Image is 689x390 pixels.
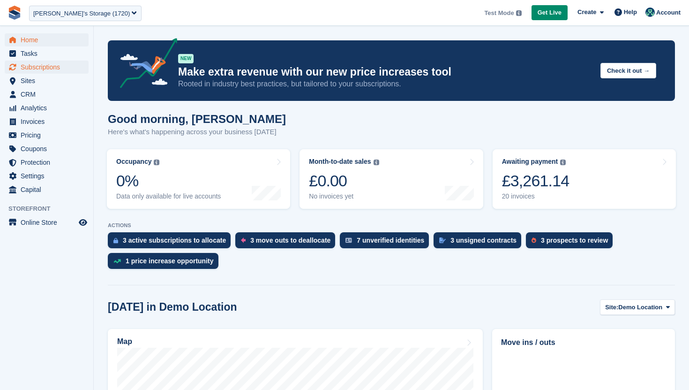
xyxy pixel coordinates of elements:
a: menu [5,115,89,128]
a: Occupancy 0% Data only available for live accounts [107,149,290,209]
a: menu [5,169,89,183]
span: Account [656,8,681,17]
div: 3 prospects to review [541,237,608,244]
div: Occupancy [116,158,151,166]
span: Test Mode [484,8,514,18]
div: 0% [116,171,221,191]
div: 3 move outs to deallocate [250,237,330,244]
a: 7 unverified identities [340,232,434,253]
span: Pricing [21,129,77,142]
img: icon-info-grey-7440780725fd019a000dd9b08b2336e03edf1995a4989e88bcd33f0948082b44.svg [374,160,379,165]
span: Tasks [21,47,77,60]
img: stora-icon-8386f47178a22dfd0bd8f6a31ec36ba5ce8667c1dd55bd0f319d3a0aa187defe.svg [7,6,22,20]
h2: Move ins / outs [501,337,666,348]
a: 1 price increase opportunity [108,253,223,274]
span: Protection [21,156,77,169]
img: active_subscription_to_allocate_icon-d502201f5373d7db506a760aba3b589e785aa758c864c3986d89f69b8ff3... [113,237,118,244]
div: 3 unsigned contracts [450,237,517,244]
span: Coupons [21,142,77,155]
img: contract_signature_icon-13c848040528278c33f63329250d36e43548de30e8caae1d1a13099fd9432cc5.svg [439,237,446,243]
a: menu [5,183,89,196]
a: menu [5,61,89,74]
a: menu [5,216,89,229]
img: price_increase_opportunities-93ffe204e8149a01c8c9dc8f82e8f89637d9d84a8eef4429ea346261dce0b2c0.svg [113,259,121,263]
span: Demo Location [618,303,662,312]
div: 1 price increase opportunity [126,257,214,265]
a: menu [5,156,89,169]
a: 3 active subscriptions to allocate [108,232,235,253]
img: verify_identity-adf6edd0f0f0b5bbfe63781bf79b02c33cf7c696d77639b501bdc392416b5a36.svg [345,237,352,243]
span: Site: [605,303,618,312]
span: Invoices [21,115,77,128]
img: move_outs_to_deallocate_icon-f764333ba52eb49d3ac5e1228854f67142a1ed5810a6f6cc68b1a99e826820c5.svg [241,237,246,243]
span: Get Live [538,8,562,17]
a: menu [5,74,89,87]
p: Rooted in industry best practices, but tailored to your subscriptions. [178,79,593,89]
div: Awaiting payment [502,158,558,166]
h2: Map [117,337,132,346]
div: [PERSON_NAME]'s Storage (1720) [33,9,130,18]
p: Here's what's happening across your business [DATE] [108,127,286,138]
div: No invoices yet [309,192,379,200]
a: menu [5,33,89,46]
div: £3,261.14 [502,171,569,191]
div: Month-to-date sales [309,158,371,166]
button: Check it out → [600,63,656,78]
span: Sites [21,74,77,87]
a: 3 unsigned contracts [434,232,526,253]
a: menu [5,142,89,155]
a: Month-to-date sales £0.00 No invoices yet [300,149,483,209]
span: Help [624,8,637,17]
button: Site: Demo Location [600,299,675,315]
img: icon-info-grey-7440780725fd019a000dd9b08b2336e03edf1995a4989e88bcd33f0948082b44.svg [516,10,522,16]
a: menu [5,88,89,101]
div: £0.00 [309,171,379,191]
a: 3 prospects to review [526,232,617,253]
div: 7 unverified identities [357,237,424,244]
span: CRM [21,88,77,101]
span: Storefront [8,204,93,214]
h2: [DATE] in Demo Location [108,301,237,314]
a: Awaiting payment £3,261.14 20 invoices [493,149,676,209]
span: Create [577,8,596,17]
img: Jennifer Ofodile [645,8,655,17]
img: icon-info-grey-7440780725fd019a000dd9b08b2336e03edf1995a4989e88bcd33f0948082b44.svg [154,160,159,165]
p: Make extra revenue with our new price increases tool [178,65,593,79]
span: Analytics [21,101,77,115]
span: Online Store [21,216,77,229]
a: menu [5,129,89,142]
h1: Good morning, [PERSON_NAME] [108,113,286,125]
p: ACTIONS [108,222,675,229]
img: prospect-51fa495bee0391a8d652442698ab0144808aea92771e9ea1ae160a38d050c398.svg [532,237,536,243]
a: menu [5,47,89,60]
span: Home [21,33,77,46]
span: Capital [21,183,77,196]
img: icon-info-grey-7440780725fd019a000dd9b08b2336e03edf1995a4989e88bcd33f0948082b44.svg [560,160,566,165]
span: Subscriptions [21,61,77,74]
span: Settings [21,169,77,183]
div: 20 invoices [502,192,569,200]
a: 3 move outs to deallocate [235,232,340,253]
div: 3 active subscriptions to allocate [123,237,226,244]
a: menu [5,101,89,115]
div: NEW [178,54,194,63]
a: Preview store [77,217,89,228]
div: Data only available for live accounts [116,192,221,200]
img: price-adjustments-announcement-icon-8257ccfd72463d97f412b2fc003d46551f7dbcb40ab6d574587a9cd5c0d94... [112,38,178,92]
a: Get Live [532,5,568,21]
